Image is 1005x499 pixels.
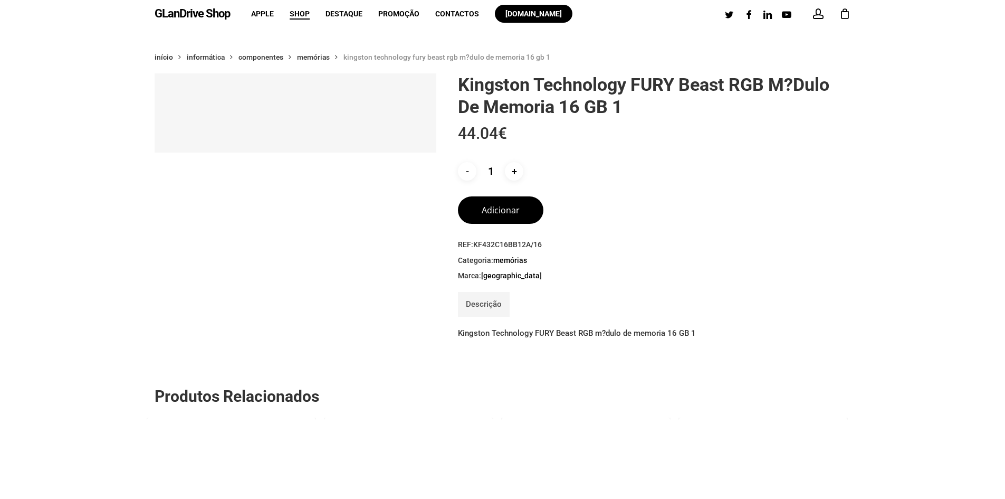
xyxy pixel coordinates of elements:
[290,10,310,17] a: Shop
[297,52,330,62] a: Memórias
[505,10,562,18] span: [DOMAIN_NAME]
[435,10,479,18] span: Contactos
[187,52,225,62] a: Informática
[326,10,362,18] span: Destaque
[458,162,476,181] input: -
[155,52,173,62] a: Início
[290,10,310,18] span: Shop
[251,10,274,17] a: Apple
[495,10,572,17] a: [DOMAIN_NAME]
[343,53,550,61] span: Kingston Technology FURY Beast RGB m?dulo de memoria 16 GB 1
[498,124,507,143] span: €
[493,256,527,265] a: Memórias
[458,196,543,224] button: Adicionar
[478,162,503,181] input: Product quantity
[458,325,850,342] p: Kingston Technology FURY Beast RGB m?dulo de memoria 16 GB 1
[155,386,859,407] h2: Produtos Relacionados
[155,8,230,20] a: GLanDrive Shop
[458,240,850,250] span: REF:
[481,271,542,280] a: [GEOGRAPHIC_DATA]
[458,271,850,281] span: Marca:
[505,162,523,181] input: +
[435,10,479,17] a: Contactos
[378,10,419,17] a: Promoção
[238,52,283,62] a: Componentes
[458,256,850,266] span: Categoria:
[326,10,362,17] a: Destaque
[251,10,274,18] span: Apple
[378,10,419,18] span: Promoção
[458,73,850,118] h1: Kingston Technology FURY Beast RGB m?dulo de memoria 16 GB 1
[458,124,507,143] bdi: 44.04
[466,292,502,317] a: Descrição
[473,240,542,249] span: KF432C16BB12A/16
